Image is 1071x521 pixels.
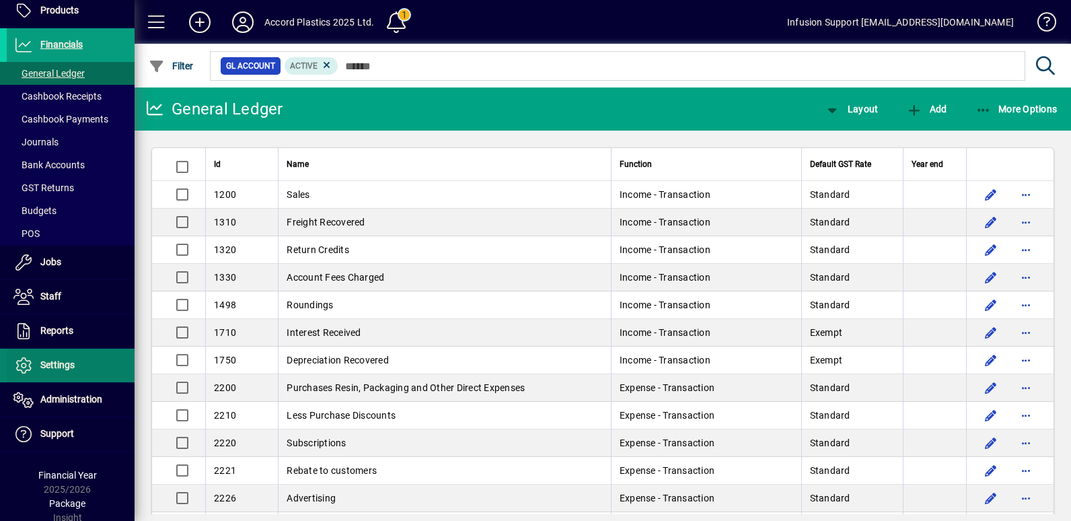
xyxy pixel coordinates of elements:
[620,217,710,228] span: Income - Transaction
[7,349,135,382] a: Settings
[40,291,61,302] span: Staff
[13,160,85,170] span: Bank Accounts
[7,383,135,417] a: Administration
[40,39,83,50] span: Financials
[149,61,194,71] span: Filter
[287,410,396,421] span: Less Purchase Discounts
[7,280,135,314] a: Staff
[980,377,1002,398] button: Edit
[214,355,236,366] span: 1750
[214,244,236,255] span: 1320
[620,300,710,310] span: Income - Transaction
[287,438,346,448] span: Subscriptions
[980,294,1002,316] button: Edit
[906,104,947,114] span: Add
[214,217,236,228] span: 1310
[620,272,710,283] span: Income - Transaction
[7,314,135,348] a: Reports
[214,157,270,172] div: Id
[810,410,850,421] span: Standard
[980,405,1002,426] button: Edit
[214,157,221,172] span: Id
[7,62,135,85] a: General Ledger
[810,382,850,393] span: Standard
[1015,377,1037,398] button: More options
[810,97,892,121] app-page-header-button: View chart layout
[787,11,1014,33] div: Infusion Support [EMAIL_ADDRESS][DOMAIN_NAME]
[221,10,264,34] button: Profile
[287,493,336,503] span: Advertising
[810,157,871,172] span: Default GST Rate
[620,438,714,448] span: Expense - Transaction
[287,465,377,476] span: Rebate to customers
[620,157,652,172] span: Function
[980,322,1002,343] button: Edit
[40,256,61,267] span: Jobs
[620,493,714,503] span: Expense - Transaction
[285,57,338,75] mat-chip: Activation Status: Active
[287,355,389,366] span: Depreciation Recovered
[824,104,878,114] span: Layout
[40,325,73,336] span: Reports
[980,460,1002,481] button: Edit
[13,91,102,102] span: Cashbook Receipts
[40,428,74,439] span: Support
[214,189,236,200] span: 1200
[810,465,850,476] span: Standard
[38,470,97,481] span: Financial Year
[178,10,221,34] button: Add
[1015,239,1037,260] button: More options
[1015,211,1037,233] button: More options
[1015,322,1037,343] button: More options
[287,327,361,338] span: Interest Received
[40,5,79,15] span: Products
[810,217,850,228] span: Standard
[145,98,283,120] div: General Ledger
[980,211,1002,233] button: Edit
[287,157,603,172] div: Name
[7,199,135,222] a: Budgets
[810,300,850,310] span: Standard
[13,182,74,193] span: GST Returns
[810,189,850,200] span: Standard
[7,131,135,153] a: Journals
[7,417,135,451] a: Support
[620,189,710,200] span: Income - Transaction
[290,61,318,71] span: Active
[903,97,950,121] button: Add
[810,244,850,255] span: Standard
[810,355,843,366] span: Exempt
[980,184,1002,205] button: Edit
[980,267,1002,288] button: Edit
[13,114,108,125] span: Cashbook Payments
[287,157,309,172] span: Name
[214,465,236,476] span: 2221
[7,246,135,279] a: Jobs
[1027,3,1054,46] a: Knowledge Base
[810,493,850,503] span: Standard
[1015,267,1037,288] button: More options
[1015,184,1037,205] button: More options
[13,68,85,79] span: General Ledger
[40,359,75,370] span: Settings
[1015,349,1037,371] button: More options
[287,272,384,283] span: Account Fees Charged
[1015,294,1037,316] button: More options
[912,157,943,172] span: Year end
[1015,405,1037,426] button: More options
[1015,432,1037,454] button: More options
[7,176,135,199] a: GST Returns
[620,327,710,338] span: Income - Transaction
[972,97,1061,121] button: More Options
[214,410,236,421] span: 2210
[13,205,57,216] span: Budgets
[214,438,236,448] span: 2220
[975,104,1058,114] span: More Options
[980,239,1002,260] button: Edit
[226,59,275,73] span: GL Account
[980,349,1002,371] button: Edit
[49,498,85,509] span: Package
[214,382,236,393] span: 2200
[821,97,881,121] button: Layout
[7,222,135,245] a: POS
